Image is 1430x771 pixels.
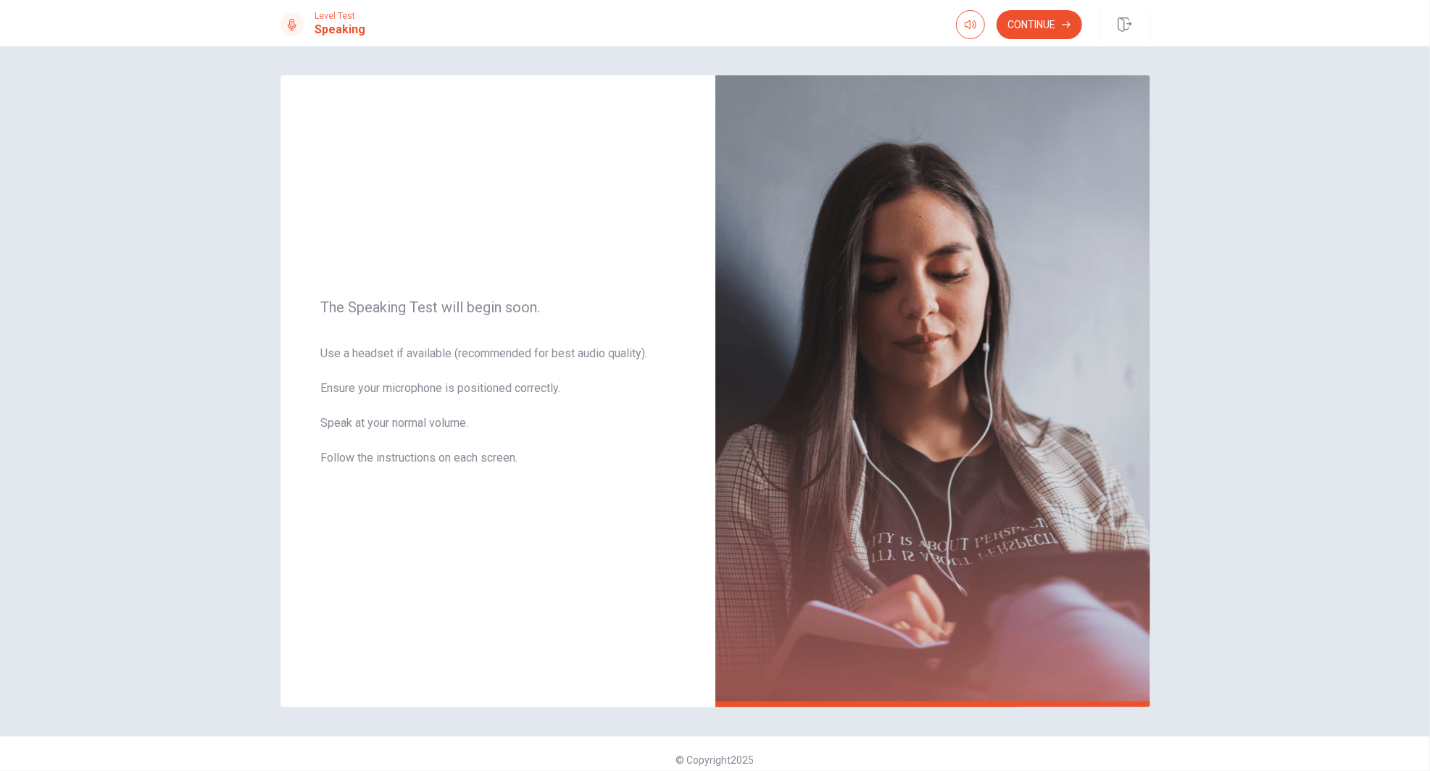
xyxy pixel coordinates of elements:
[676,754,755,766] span: © Copyright 2025
[997,10,1082,39] button: Continue
[321,345,675,484] span: Use a headset if available (recommended for best audio quality). Ensure your microphone is positi...
[315,21,366,38] h1: Speaking
[715,75,1150,707] img: speaking intro
[315,11,366,21] span: Level Test
[321,299,675,316] span: The Speaking Test will begin soon.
